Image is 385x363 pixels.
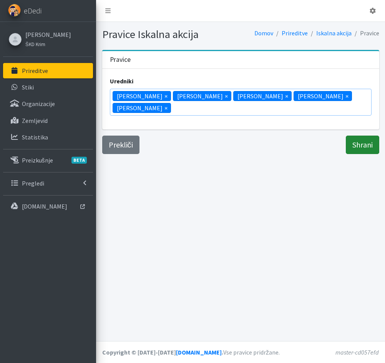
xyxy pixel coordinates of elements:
a: Domov [254,29,273,37]
span: × [285,91,288,101]
a: ŠKD Krim [25,39,71,48]
li: Vera Mikolič [113,91,171,101]
span: × [164,91,168,101]
span: × [225,91,228,101]
li: Miroslav Škorjanc [294,91,352,101]
span: BETA [71,157,87,164]
p: Preizkušnje [22,156,53,164]
li: Jaka Zamernik [173,91,231,101]
h3: Pravice [110,56,131,64]
img: eDedi [8,4,21,17]
a: Statistika [3,129,93,145]
h1: Pravice Iskalna akcija [102,28,238,41]
a: Prireditve [3,63,93,78]
p: Statistika [22,133,48,141]
span: eDedi [24,5,41,17]
p: Pregledi [22,179,44,187]
li: Matej Špeh [113,103,171,113]
label: uredniki [110,76,133,86]
a: Iskalna akcija [316,29,352,37]
a: Zemljevid [3,113,93,128]
small: ŠKD Krim [25,41,45,47]
a: Prekliči [102,136,139,154]
em: master-cd057efd [335,348,379,356]
a: [DOMAIN_NAME] [3,199,93,214]
a: [DOMAIN_NAME] [176,348,222,356]
p: Zemljevid [22,117,48,124]
span: × [345,91,348,101]
a: Organizacije [3,96,93,111]
p: [DOMAIN_NAME] [22,202,67,210]
a: Prireditve [282,29,308,37]
p: Prireditve [22,67,48,75]
footer: Vse pravice pridržane. [96,341,385,363]
a: [PERSON_NAME] [25,30,71,39]
li: Pravice [352,28,379,39]
p: Stiki [22,83,34,91]
strong: Copyright © [DATE]-[DATE] . [102,348,223,356]
a: Pregledi [3,176,93,191]
a: Stiki [3,80,93,95]
a: PreizkušnjeBETA [3,152,93,168]
li: Igor Skočir [233,91,292,101]
input: Shrani [346,136,379,154]
p: Organizacije [22,100,55,108]
span: × [164,103,168,113]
